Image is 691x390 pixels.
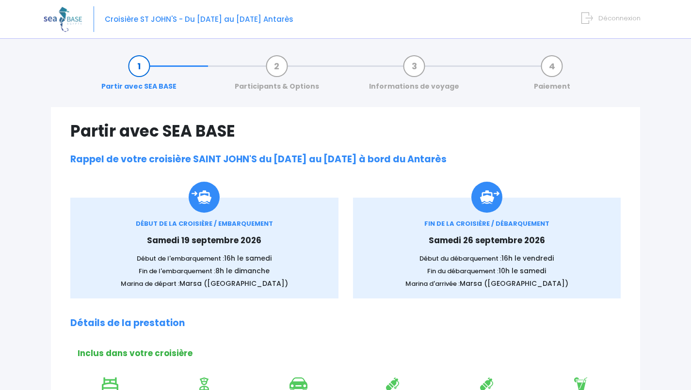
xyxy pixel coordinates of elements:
[85,279,324,289] p: Marina de départ :
[136,219,273,228] span: DÉBUT DE LA CROISIÈRE / EMBARQUEMENT
[85,253,324,264] p: Début de l'embarquement :
[85,266,324,276] p: Fin de l'embarquement :
[498,266,546,276] span: 10h le samedi
[215,266,270,276] span: 8h le dimanche
[368,279,607,289] p: Marina d'arrivée :
[105,14,293,24] span: Croisière ST JOHN'S - Du [DATE] au [DATE] Antarès
[224,253,272,263] span: 16h le samedi
[368,266,607,276] p: Fin du débarquement :
[78,348,621,358] h2: Inclus dans votre croisière
[189,182,220,213] img: Icon_embarquement.svg
[460,279,568,288] span: Marsa ([GEOGRAPHIC_DATA])
[147,234,261,246] span: Samedi 19 septembre 2026
[471,182,502,213] img: icon_debarquement.svg
[501,253,554,263] span: 16h le vendredi
[424,219,549,228] span: FIN DE LA CROISIÈRE / DÉBARQUEMENT
[179,279,288,288] span: Marsa ([GEOGRAPHIC_DATA])
[96,61,181,92] a: Partir avec SEA BASE
[70,122,621,140] h1: Partir avec SEA BASE
[364,61,464,92] a: Informations de voyage
[429,234,545,246] span: Samedi 26 septembre 2026
[368,253,607,264] p: Début du débarquement :
[70,154,621,165] h2: Rappel de votre croisière SAINT JOHN'S du [DATE] au [DATE] à bord du Antarès
[230,61,324,92] a: Participants & Options
[598,14,641,23] span: Déconnexion
[70,318,621,329] h2: Détails de la prestation
[529,61,575,92] a: Paiement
